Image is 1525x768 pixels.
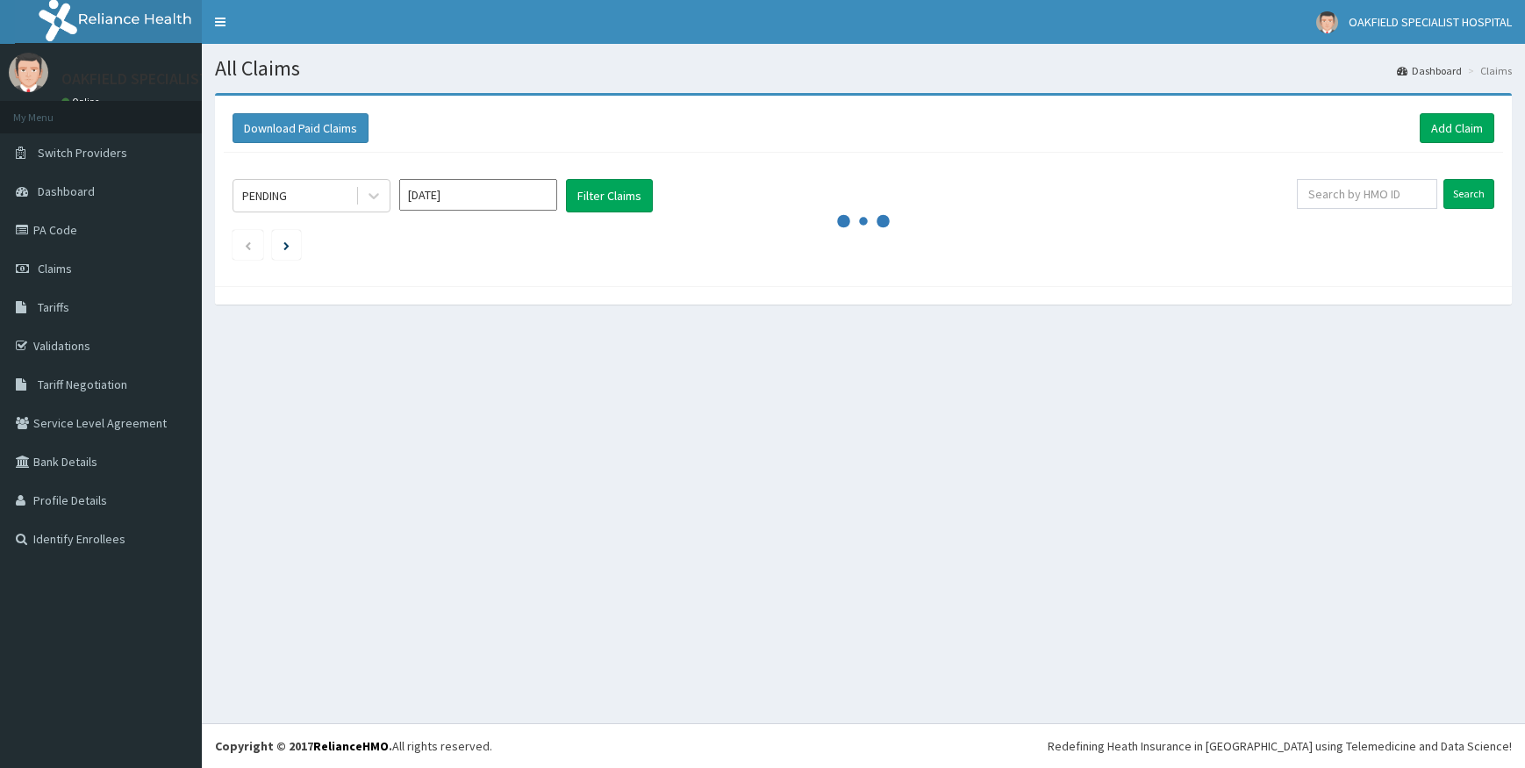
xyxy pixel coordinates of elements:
a: Add Claim [1420,113,1494,143]
span: Claims [38,261,72,276]
span: Tariff Negotiation [38,377,127,392]
span: Tariffs [38,299,69,315]
div: PENDING [242,187,287,205]
span: Dashboard [38,183,95,199]
h1: All Claims [215,57,1512,80]
a: Online [61,96,104,108]
p: OAKFIELD SPECIALIST HOSPITAL [61,71,281,87]
svg: audio-loading [837,195,890,248]
button: Download Paid Claims [233,113,369,143]
span: OAKFIELD SPECIALIST HOSPITAL [1349,14,1512,30]
div: Redefining Heath Insurance in [GEOGRAPHIC_DATA] using Telemedicine and Data Science! [1048,737,1512,755]
img: User Image [1316,11,1338,33]
a: RelianceHMO [313,738,389,754]
span: Switch Providers [38,145,127,161]
button: Filter Claims [566,179,653,212]
img: User Image [9,53,48,92]
input: Select Month and Year [399,179,557,211]
input: Search by HMO ID [1297,179,1437,209]
a: Previous page [244,237,252,253]
strong: Copyright © 2017 . [215,738,392,754]
input: Search [1443,179,1494,209]
a: Dashboard [1397,63,1462,78]
li: Claims [1464,63,1512,78]
a: Next page [283,237,290,253]
footer: All rights reserved. [202,723,1525,768]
